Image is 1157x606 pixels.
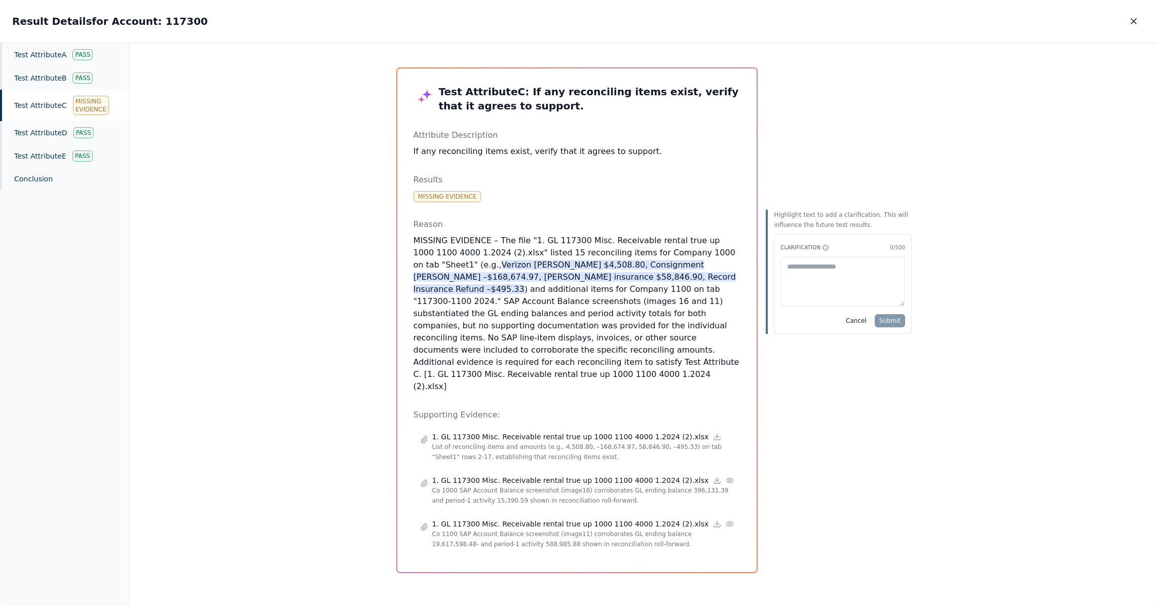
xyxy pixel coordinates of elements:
[72,150,93,162] div: Pass
[414,174,741,186] p: Results
[72,72,93,84] div: Pass
[713,432,722,441] a: Download file
[432,442,734,462] p: List of reconciling items and amounts (e.g., 4,508.80, –168,674.97, 58,846.90, –495.33) on tab “S...
[414,235,741,393] p: MISSING EVIDENCE – The file "1. GL 117300 Misc. Receivable rental true up 1000 1100 4000 1.2024 (...
[414,191,481,202] div: Missing Evidence
[774,210,912,230] p: Highlight text to add a clarification. This will influence the future test results.
[713,519,722,528] a: Download file
[890,245,905,250] span: 0 /500
[713,476,722,485] a: Download file
[73,127,94,138] div: Pass
[432,519,709,529] p: 1. GL 117300 Misc. Receivable rental true up 1000 1100 4000 1.2024 (2).xlsx
[414,409,741,421] p: Supporting Evidence:
[414,129,741,141] p: Attribute Description
[780,243,820,252] span: Clarification
[432,529,734,549] p: Co 1100 SAP Account Balance screenshot (image11) corroborates GL ending balance 19,617,598.48- an...
[12,14,208,28] h2: Result Details for Account: 117300
[414,85,741,113] h3: Test Attribute C : If any reconciling items exist, verify that it agrees to support.
[72,49,93,60] div: Pass
[432,475,709,485] p: 1. GL 117300 Misc. Receivable rental true up 1000 1100 4000 1.2024 (2).xlsx
[875,314,906,327] button: Submit
[432,432,709,442] p: 1. GL 117300 Misc. Receivable rental true up 1000 1100 4000 1.2024 (2).xlsx
[73,96,109,115] div: Missing Evidence
[414,145,741,158] p: If any reconciling items exist, verify that it agrees to support.
[414,260,736,294] span: Verizon [PERSON_NAME] $4,508.80, Consignment [PERSON_NAME] –$168,674.97, [PERSON_NAME] insurance ...
[414,218,741,231] p: Reason
[432,485,734,506] p: Co 1000 SAP Account Balance screenshot (image16) corroborates GL ending balance 396,131.39 and pe...
[842,314,871,327] button: Cancel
